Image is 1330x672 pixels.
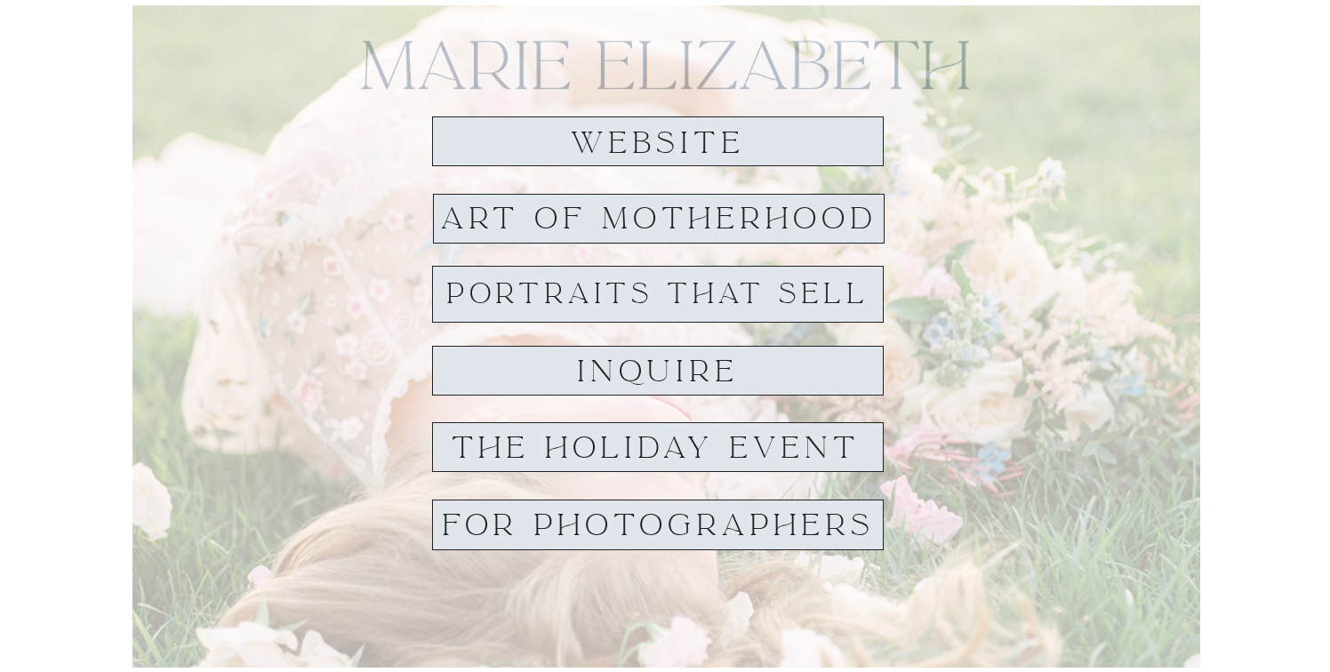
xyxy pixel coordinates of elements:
[440,203,878,235] a: Art of Motherhood
[433,432,877,463] a: THE HOLIDAY EVENT
[565,356,750,387] a: inquire
[439,509,877,540] a: For Photographers
[556,127,760,160] a: website
[432,279,884,310] a: PORTRAITS THAT SELL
